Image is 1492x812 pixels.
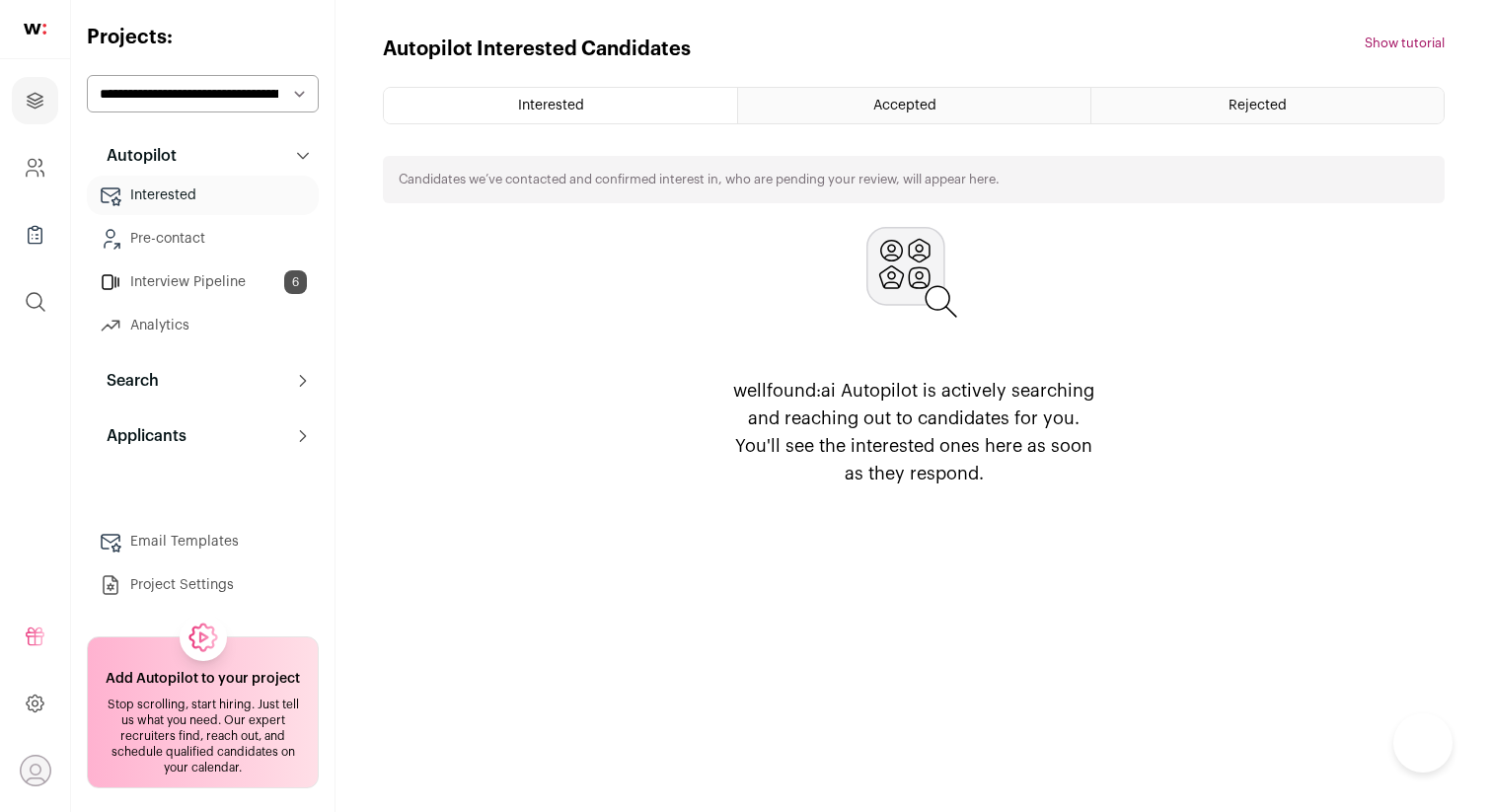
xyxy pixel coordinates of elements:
a: Projects [12,77,58,124]
a: Pre-contact [87,219,319,258]
button: Search [87,361,319,401]
a: Project Settings [87,565,319,605]
span: 6 [284,270,307,294]
a: Email Templates [87,522,319,561]
button: Applicants [87,416,319,456]
a: Rejected [1091,88,1444,123]
a: Analytics [87,306,319,345]
h2: Add Autopilot to your project [106,669,300,689]
span: Rejected [1229,99,1287,112]
span: Accepted [873,99,936,112]
p: Autopilot [95,144,177,168]
p: Candidates we’ve contacted and confirmed interest in, who are pending your review, will appear here. [399,172,1000,187]
button: Autopilot [87,136,319,176]
a: Company and ATS Settings [12,144,58,191]
p: wellfound:ai Autopilot is actively searching and reaching out to candidates for you. You'll see t... [724,377,1103,487]
img: wellfound-shorthand-0d5821cbd27db2630d0214b213865d53afaa358527fdda9d0ea32b1df1b89c2c.svg [24,24,46,35]
h1: Autopilot Interested Candidates [383,36,691,63]
a: Company Lists [12,211,58,258]
div: Stop scrolling, start hiring. Just tell us what you need. Our expert recruiters find, reach out, ... [100,697,306,775]
a: Accepted [738,88,1090,123]
a: Add Autopilot to your project Stop scrolling, start hiring. Just tell us what you need. Our exper... [87,636,319,788]
p: Applicants [95,424,186,448]
p: Search [95,369,159,393]
iframe: Help Scout Beacon - Open [1393,713,1453,773]
button: Open dropdown [20,755,51,786]
a: Interview Pipeline6 [87,262,319,302]
span: Interested [518,99,584,112]
h2: Projects: [87,24,319,51]
button: Show tutorial [1365,36,1445,51]
a: Interested [87,176,319,215]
